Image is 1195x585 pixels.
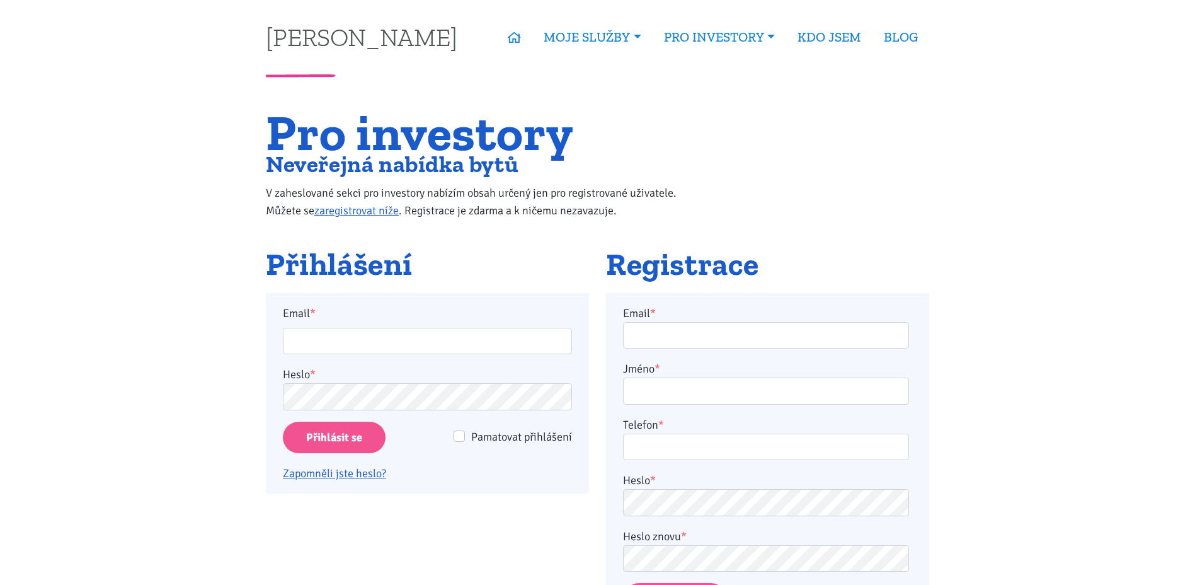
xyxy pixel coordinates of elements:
[283,366,316,383] label: Heslo
[872,23,929,52] a: BLOG
[266,248,589,282] h2: Přihlášení
[606,248,929,282] h2: Registrace
[266,184,702,219] p: V zaheslované sekci pro investory nabízím obsah určený jen pro registrované uživatele. Můžete se ...
[623,360,660,378] label: Jméno
[623,304,656,322] label: Email
[266,25,457,49] a: [PERSON_NAME]
[471,430,572,444] span: Pamatovat přihlášení
[653,23,786,52] a: PRO INVESTORY
[275,304,581,322] label: Email
[681,530,687,543] abbr: required
[655,362,660,376] abbr: required
[266,112,702,154] h1: Pro investory
[623,528,687,545] label: Heslo znovu
[532,23,652,52] a: MOJE SLUŽBY
[623,416,664,434] label: Telefon
[658,418,664,432] abbr: required
[786,23,872,52] a: KDO JSEM
[283,422,386,454] input: Přihlásit se
[266,154,702,175] h2: Neveřejná nabídka bytů
[283,466,386,480] a: Zapomněli jste heslo?
[650,306,656,320] abbr: required
[623,472,656,489] label: Heslo
[314,204,399,217] a: zaregistrovat níže
[650,473,656,487] abbr: required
